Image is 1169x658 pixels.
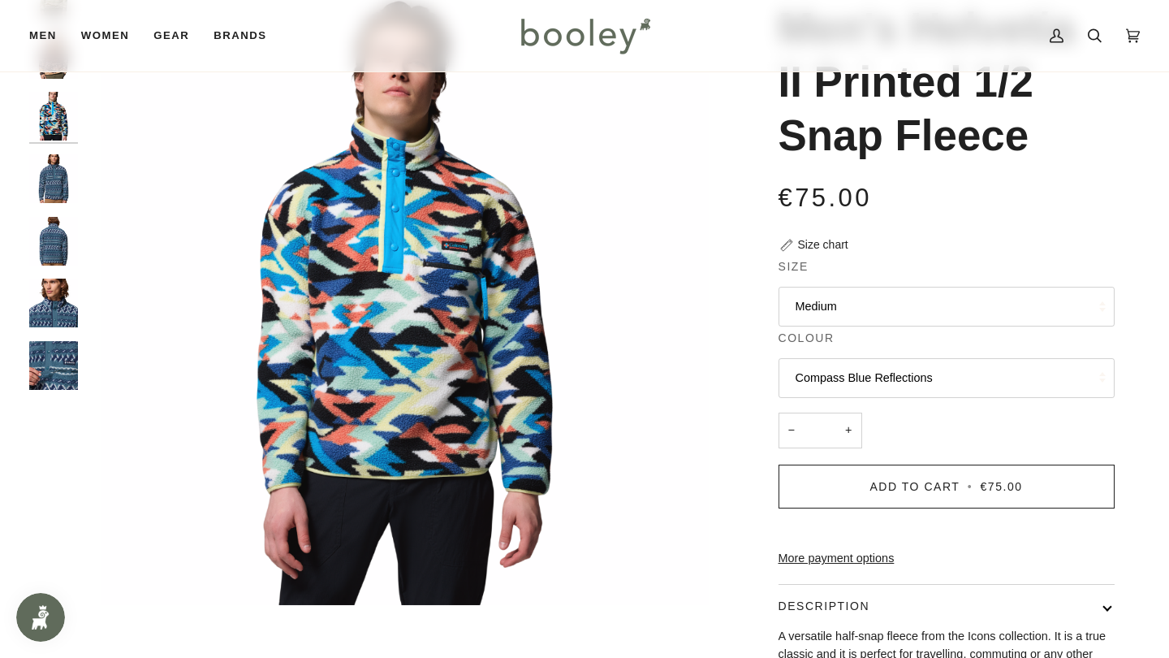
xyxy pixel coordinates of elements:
[81,28,129,44] span: Women
[29,279,78,327] img: Columbia Men's Helvetia II Printed 1/2 Snap Fleece Everblue KnitKnot - Booley Galway
[29,92,78,141] img: Columbia Men's Helvetia II Printed 1/2 Snap Fleece Compass Blue Reflections - Booley Galway
[779,358,1115,398] button: Compass Blue Reflections
[779,287,1115,327] button: Medium
[779,258,809,275] span: Size
[798,236,848,253] div: Size chart
[779,550,1115,568] a: More payment options
[779,330,835,347] span: Colour
[779,465,1115,509] button: Add to Cart • €75.00
[153,28,189,44] span: Gear
[869,480,960,493] span: Add to Cart
[29,341,78,390] img: Columbia Men's Helvetia II Printed 1/2 Snap Fleece Everblue KnitKnot - Booley Galway
[29,217,78,266] img: Columbia Men's Helvetia II Printed 1/2 Snap Fleece Everblue KnitKnot - Booley Galway
[779,413,862,449] input: Quantity
[835,413,861,449] button: +
[779,2,1102,162] h1: Men's Helvetia II Printed 1/2 Snap Fleece
[779,585,1115,628] button: Description
[214,28,266,44] span: Brands
[29,154,78,203] img: Columbia Men's Helvetia II Printed 1/2 Snap Fleece Everblue KnitKnot - Booley Galway
[964,480,976,493] span: •
[981,480,1023,493] span: €75.00
[16,593,65,642] iframe: Button to open loyalty program pop-up
[29,28,57,44] span: Men
[779,413,804,449] button: −
[514,12,656,59] img: Booley
[779,184,872,212] span: €75.00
